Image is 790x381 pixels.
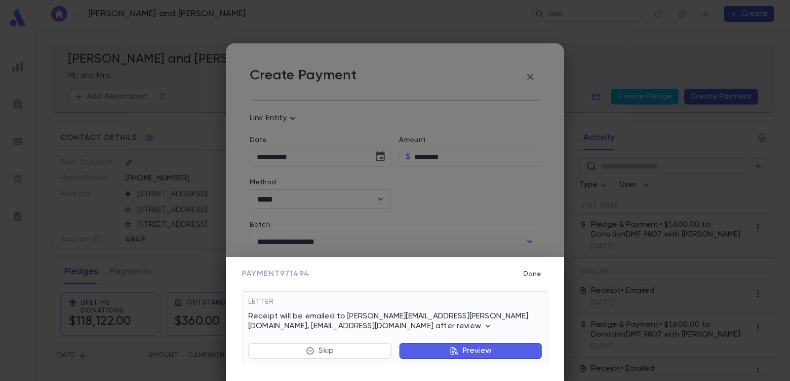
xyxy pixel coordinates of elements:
[248,298,542,312] div: Letter
[248,343,392,359] button: Skip
[242,269,310,279] span: Payment 971494
[463,346,491,356] p: Preview
[248,312,542,331] p: Receipt will be emailed to [PERSON_NAME][EMAIL_ADDRESS][PERSON_NAME][DOMAIN_NAME], [EMAIL_ADDRESS...
[516,265,548,283] button: Done
[399,343,542,359] button: Preview
[318,346,334,356] p: Skip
